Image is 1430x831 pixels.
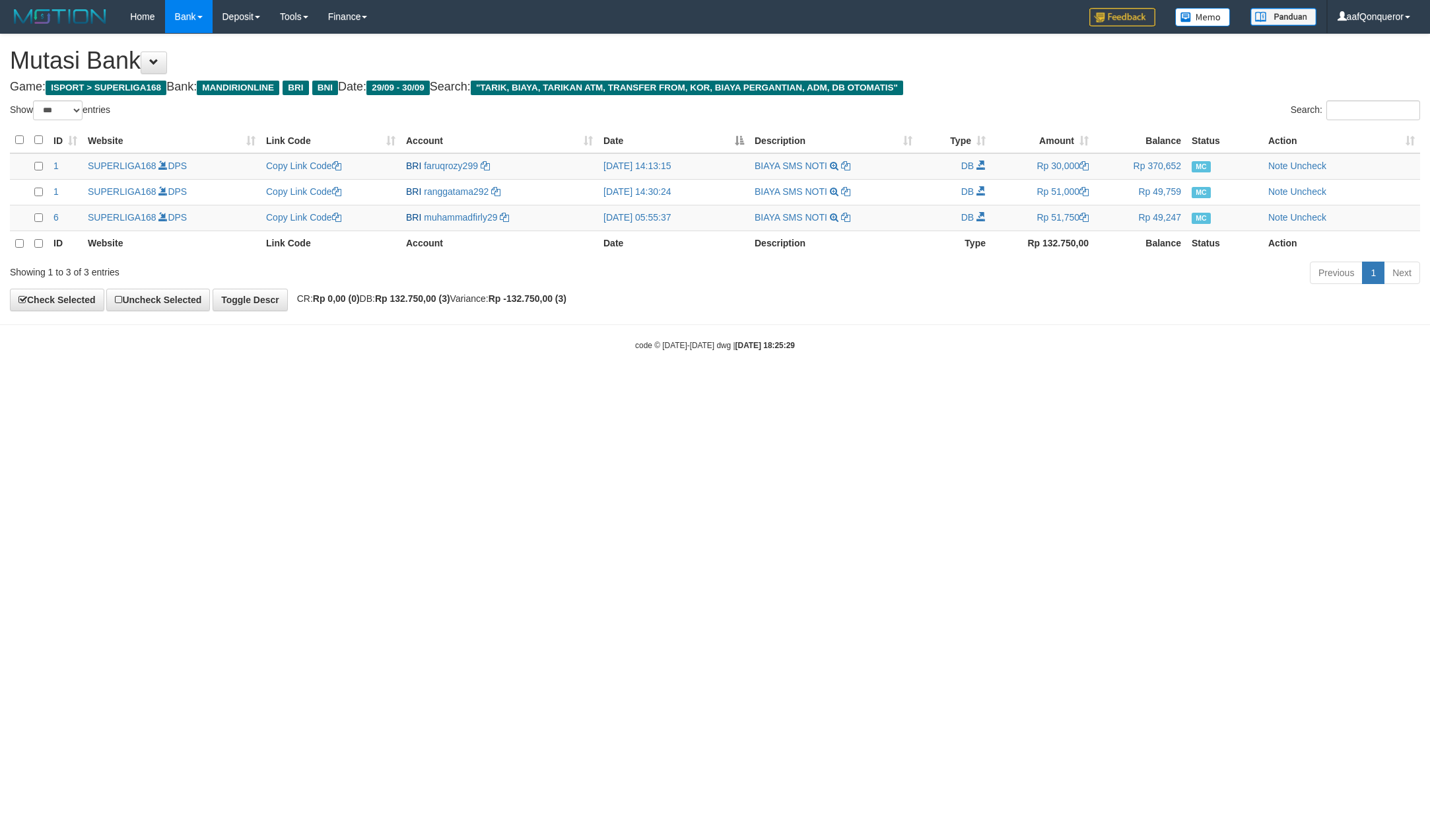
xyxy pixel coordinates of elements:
span: 6 [53,212,59,223]
th: Action: activate to sort column ascending [1263,127,1420,153]
span: Manually Checked by: aafmnamm [1192,187,1211,198]
strong: Rp 132.750,00 (3) [375,293,450,304]
a: Copy BIAYA SMS NOTI to clipboard [841,186,850,197]
th: ID [48,231,83,256]
div: Showing 1 to 3 of 3 entries [10,260,586,279]
td: Rp 49,247 [1094,205,1186,231]
small: code © [DATE]-[DATE] dwg | [635,341,795,350]
a: BIAYA SMS NOTI [755,212,827,223]
td: Rp 51,000 [991,179,1094,205]
td: DPS [83,179,261,205]
label: Show entries [10,100,110,120]
span: DB [961,186,974,197]
a: Uncheck [1290,161,1326,171]
th: Status [1186,127,1263,153]
label: Search: [1291,100,1420,120]
h4: Game: Bank: Date: Search: [10,81,1420,94]
a: Copy faruqrozy299 to clipboard [481,161,490,171]
th: Rp 132.750,00 [991,231,1094,256]
span: BRI [406,212,421,223]
a: Copy Link Code [266,161,341,171]
th: Amount: activate to sort column ascending [991,127,1094,153]
th: Description: activate to sort column ascending [749,127,918,153]
th: Date [598,231,749,256]
span: 1 [53,186,59,197]
th: Link Code: activate to sort column ascending [261,127,401,153]
a: Note [1268,186,1288,197]
th: Type: activate to sort column ascending [918,127,991,153]
a: Copy Rp 51,000 to clipboard [1079,186,1089,197]
a: muhammadfirly29 [424,212,497,223]
a: Copy BIAYA SMS NOTI to clipboard [841,212,850,223]
img: panduan.png [1250,8,1316,26]
th: Balance [1094,231,1186,256]
td: DPS [83,205,261,231]
span: 1 [53,161,59,171]
h1: Mutasi Bank [10,48,1420,74]
a: Uncheck [1290,212,1326,223]
select: Showentries [33,100,83,120]
td: [DATE] 14:30:24 [598,179,749,205]
th: Website [83,231,261,256]
a: Toggle Descr [213,289,288,311]
a: Previous [1310,262,1363,284]
th: Balance [1094,127,1186,153]
th: Action [1263,231,1420,256]
td: Rp 51,750 [991,205,1094,231]
th: Description [749,231,918,256]
td: Rp 370,652 [1094,153,1186,180]
span: 29/09 - 30/09 [366,81,430,95]
a: Copy Link Code [266,186,341,197]
td: [DATE] 05:55:37 [598,205,749,231]
th: Status [1186,231,1263,256]
span: "TARIK, BIAYA, TARIKAN ATM, TRANSFER FROM, KOR, BIAYA PERGANTIAN, ADM, DB OTOMATIS" [471,81,903,95]
span: CR: DB: Variance: [290,293,566,304]
a: Copy Rp 30,000 to clipboard [1079,161,1089,171]
a: faruqrozy299 [424,161,478,171]
a: SUPERLIGA168 [88,186,156,197]
span: Manually Checked by: aafmnamm [1192,161,1211,172]
th: Account [401,231,598,256]
a: SUPERLIGA168 [88,161,156,171]
th: Account: activate to sort column ascending [401,127,598,153]
strong: [DATE] 18:25:29 [735,341,795,350]
span: BRI [406,161,421,171]
input: Search: [1326,100,1420,120]
td: Rp 30,000 [991,153,1094,180]
a: Next [1384,262,1420,284]
a: Copy ranggatama292 to clipboard [491,186,500,197]
span: MANDIRIONLINE [197,81,279,95]
a: 1 [1362,262,1384,284]
a: SUPERLIGA168 [88,212,156,223]
img: Button%20Memo.svg [1175,8,1231,26]
a: Copy Link Code [266,212,341,223]
span: ISPORT > SUPERLIGA168 [46,81,166,95]
th: Link Code [261,231,401,256]
a: Check Selected [10,289,104,311]
a: Uncheck Selected [106,289,210,311]
th: Date: activate to sort column descending [598,127,749,153]
a: BIAYA SMS NOTI [755,161,827,171]
strong: Rp 0,00 (0) [313,293,360,304]
a: Uncheck [1290,186,1326,197]
th: ID: activate to sort column ascending [48,127,83,153]
a: Copy muhammadfirly29 to clipboard [500,212,509,223]
td: DPS [83,153,261,180]
a: ranggatama292 [424,186,489,197]
a: Note [1268,161,1288,171]
img: Feedback.jpg [1089,8,1155,26]
span: BRI [406,186,421,197]
span: DB [961,212,974,223]
a: Copy BIAYA SMS NOTI to clipboard [841,161,850,171]
a: BIAYA SMS NOTI [755,186,827,197]
span: BNI [312,81,338,95]
th: Type [918,231,991,256]
span: Manually Checked by: aafKayli [1192,213,1211,224]
th: Website: activate to sort column ascending [83,127,261,153]
a: Copy Rp 51,750 to clipboard [1079,212,1089,223]
td: [DATE] 14:13:15 [598,153,749,180]
img: MOTION_logo.png [10,7,110,26]
strong: Rp -132.750,00 (3) [489,293,566,304]
span: DB [961,161,974,171]
a: Note [1268,212,1288,223]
